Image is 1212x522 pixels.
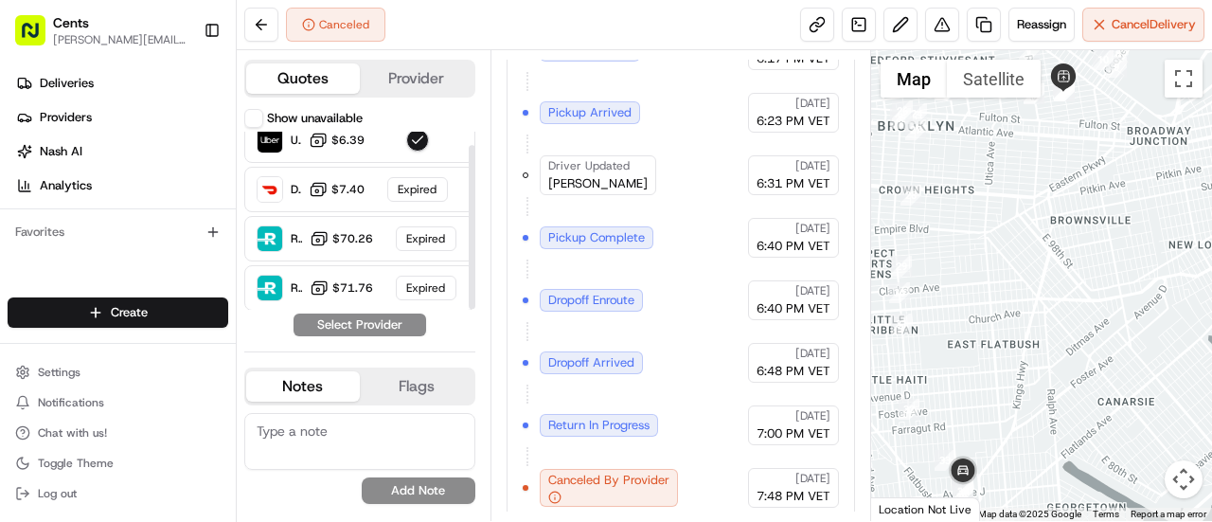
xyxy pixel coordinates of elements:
span: Return In Progress [548,417,650,434]
span: Log out [38,486,77,501]
div: 10 [1093,49,1114,70]
div: Start new chat [64,180,311,199]
span: 6:48 PM VET [757,363,830,380]
div: 18 [936,80,956,100]
button: Show satellite imagery [947,60,1041,98]
button: $71.76 [310,279,373,297]
p: Welcome 👋 [19,75,345,105]
div: 37 [953,481,973,502]
span: Pickup Complete [548,229,645,246]
span: Chat with us! [38,425,107,441]
button: CancelDelivery [1082,8,1204,42]
span: $7.40 [331,182,365,197]
div: Expired [387,177,448,202]
span: [DATE] [795,283,830,298]
span: Notifications [38,395,104,410]
span: Analytics [40,177,92,194]
div: 2 [1021,63,1042,84]
span: Deliveries [40,75,94,92]
div: 30 [889,282,910,303]
a: Deliveries [8,68,236,99]
span: Dropoff Arrived [548,354,634,371]
span: Knowledge Base [38,274,145,293]
button: Notes [246,371,360,402]
a: Nash AI [8,136,236,167]
button: [PERSON_NAME][EMAIL_ADDRESS][PERSON_NAME][DOMAIN_NAME] [53,32,188,47]
div: 29 [891,256,912,277]
a: Open this area in Google Maps (opens a new window) [876,496,938,521]
button: Log out [8,480,228,507]
span: Nash AI [40,143,82,160]
button: Create [8,297,228,328]
span: Create [111,304,148,321]
span: [DATE] [795,471,830,486]
span: Pylon [188,320,229,334]
span: Pickup Arrived [548,104,632,121]
span: 6:23 PM VET [757,113,830,130]
span: Reassign [1017,16,1066,33]
div: 34 [952,474,972,495]
div: 9 [1106,57,1127,78]
span: 7:00 PM VET [757,425,830,442]
span: [PERSON_NAME] [548,175,648,192]
a: Powered byPylon [134,319,229,334]
button: Reassign [1008,8,1075,42]
span: $6.39 [331,133,365,148]
div: 28 [900,185,921,206]
div: 27 [905,119,926,140]
span: [DATE] [795,346,830,361]
span: Dropoff Enroute [548,292,634,309]
div: 17 [935,80,955,100]
button: Cents [53,13,89,32]
span: 6:31 PM VET [757,175,830,192]
div: 25 [890,108,911,129]
button: Provider [360,63,473,94]
button: Flags [360,371,473,402]
button: Map camera controls [1165,460,1203,498]
div: 5 [1053,79,1074,99]
span: $70.26 [332,231,373,246]
img: DoorDash Drive* [258,177,282,202]
div: 16 [944,79,965,99]
button: Show street map [881,60,947,98]
span: Roadie Rush (P2P) [291,280,302,296]
span: Cancel Delivery [1112,16,1196,33]
img: Nash [19,18,57,56]
span: [DATE] [795,408,830,423]
div: We're available if you need us! [64,199,240,214]
div: Favorites [8,217,228,247]
div: 3 [1024,82,1044,103]
div: 8 [1108,44,1129,64]
span: [DATE] [795,158,830,173]
div: 13 [1054,81,1075,101]
span: Map data ©2025 Google [978,509,1081,519]
div: 33 [935,450,955,471]
button: Cents[PERSON_NAME][EMAIL_ADDRESS][PERSON_NAME][DOMAIN_NAME] [8,8,196,53]
div: Expired [396,276,456,300]
label: Show unavailable [267,110,363,127]
div: 22 [936,80,957,100]
button: Quotes [246,63,360,94]
span: Driver Updated [548,158,630,173]
div: 31 [891,314,912,334]
span: 6:40 PM VET [757,238,830,255]
span: 6:40 PM VET [757,300,830,317]
img: Google [876,496,938,521]
div: 📗 [19,276,34,291]
a: Analytics [8,171,236,201]
a: 💻API Documentation [152,266,312,300]
div: 💻 [160,276,175,291]
button: Start new chat [322,186,345,208]
div: 32 [899,399,919,420]
span: [DATE] [795,96,830,111]
button: $6.39 [309,131,365,150]
div: 26 [892,100,913,121]
div: Location Not Live [871,497,980,521]
span: Toggle Theme [38,456,114,471]
img: Roadie Rush (P2P) [258,276,282,300]
span: Providers [40,109,92,126]
span: 7:48 PM VET [757,488,830,505]
span: API Documentation [179,274,304,293]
